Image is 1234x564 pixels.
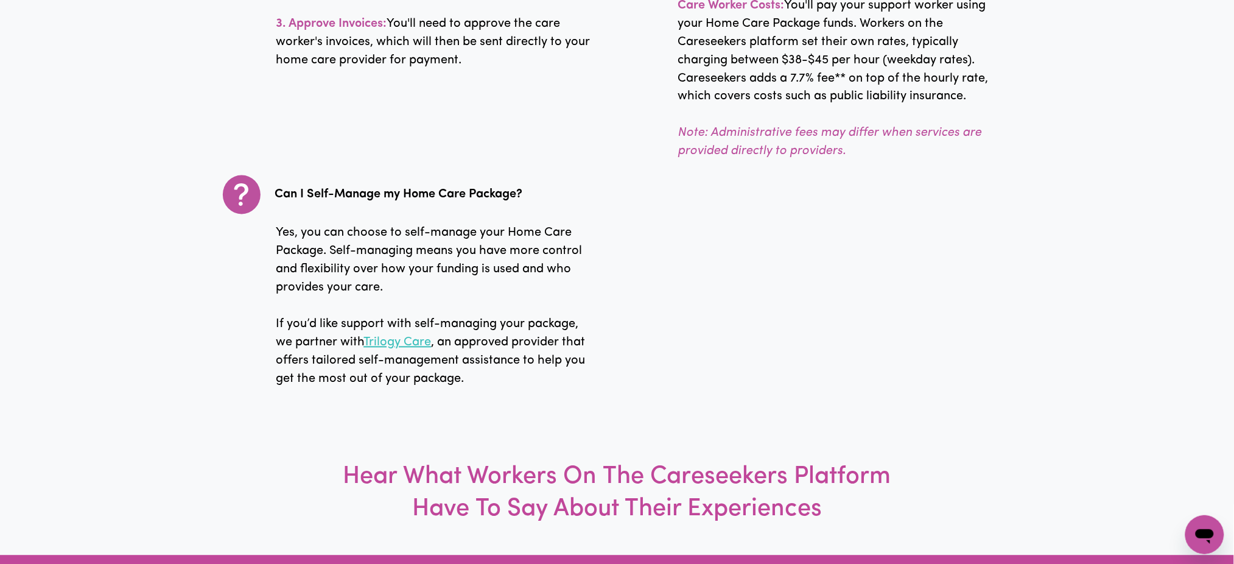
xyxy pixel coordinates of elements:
iframe: Button to launch messaging window, conversation in progress [1185,515,1224,554]
i: Note: Administrative fees may differ when services are provided directly to providers. [678,127,981,158]
h3: Hear What Workers On The Careseekers Platform Have To Say About Their Experiences [316,432,919,555]
p: Can I Self-Manage my Home Care Package? [275,186,610,204]
b: 3. Approve Invoices: [276,18,387,30]
p: Yes, you can choose to self-manage your Home Care Package. Self-managing means you have more cont... [242,224,590,389]
a: Trilogy Care [363,337,431,349]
